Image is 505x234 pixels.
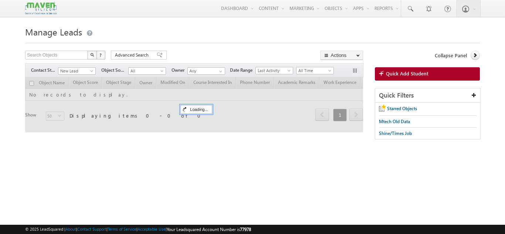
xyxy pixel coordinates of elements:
[31,67,58,74] span: Contact Stage
[25,226,251,233] span: © 2025 LeadSquared | | | | |
[115,52,151,58] span: Advanced Search
[387,106,417,111] span: Starred Objects
[25,2,56,15] img: Custom Logo
[138,227,166,231] a: Acceptable Use
[296,67,332,74] span: All Time
[215,68,224,75] a: Show All Items
[128,67,166,75] a: All
[101,67,128,74] span: Object Source
[375,88,480,103] div: Quick Filters
[25,26,82,38] span: Manage Leads
[256,67,291,74] span: Last Activity
[58,68,94,74] span: New Lead
[58,67,96,75] a: New Lead
[255,67,293,74] a: Last Activity
[375,67,480,81] a: Quick Add Student
[435,52,467,59] span: Collapse Panel
[240,227,251,232] span: 77978
[386,70,428,77] span: Quick Add Student
[379,119,410,124] span: Mtech Old Data
[96,51,105,60] button: ?
[90,53,94,57] img: Search
[379,130,412,136] span: Shine/Times Job
[108,227,136,231] a: Terms of Service
[99,52,103,58] span: ?
[77,227,106,231] a: Contact Support
[187,67,225,75] input: Type to Search
[167,227,251,232] span: Your Leadsquared Account Number is
[321,51,363,60] button: Actions
[230,67,255,74] span: Date Range
[172,67,187,74] span: Owner
[65,227,76,231] a: About
[296,67,334,74] a: All Time
[129,68,164,74] span: All
[180,105,212,114] div: Loading...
